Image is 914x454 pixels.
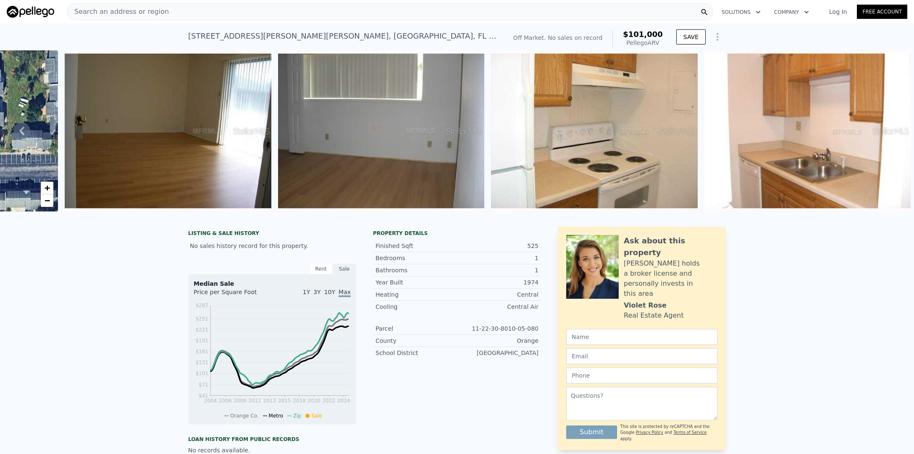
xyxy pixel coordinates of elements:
[457,337,538,345] div: Orange
[566,348,717,364] input: Email
[376,254,457,262] div: Bedrooms
[199,393,208,399] tspan: $41
[457,278,538,287] div: 1974
[715,5,767,20] button: Solutions
[624,235,717,258] div: Ask about this property
[188,238,356,253] div: No sales history record for this property.
[457,254,538,262] div: 1
[457,242,538,250] div: 525
[188,436,356,443] div: Loan history from public records
[566,368,717,384] input: Phone
[199,382,208,388] tspan: $71
[188,230,356,238] div: LISTING & SALE HISTORY
[41,194,53,207] a: Zoom out
[709,29,726,45] button: Show Options
[676,29,706,44] button: SAVE
[491,50,698,211] img: Sale: null Parcel: 120272138
[457,324,538,333] div: 11-22-30-8010-05-080
[376,324,457,333] div: Parcel
[293,398,306,404] tspan: 2018
[195,360,208,365] tspan: $131
[673,430,707,435] a: Terms of Service
[7,6,54,18] img: Pellego
[195,349,208,355] tspan: $161
[457,266,538,274] div: 1
[623,39,663,47] div: Pellego ARV
[269,413,283,419] span: Metro
[65,50,271,211] img: Sale: null Parcel: 120272138
[376,278,457,287] div: Year Built
[767,5,816,20] button: Company
[636,430,663,435] a: Privacy Policy
[45,183,50,193] span: +
[188,30,500,42] div: [STREET_ADDRESS][PERSON_NAME][PERSON_NAME] , [GEOGRAPHIC_DATA] , FL 32792
[457,290,538,299] div: Central
[194,279,351,288] div: Median Sale
[620,424,717,442] div: This site is protected by reCAPTCHA and the Google and apply.
[704,50,911,211] img: Sale: null Parcel: 120272138
[195,327,208,333] tspan: $221
[309,264,333,274] div: Rent
[195,338,208,344] tspan: $191
[376,303,457,311] div: Cooling
[337,398,350,404] tspan: 2024
[339,289,351,297] span: Max
[278,398,291,404] tspan: 2015
[376,337,457,345] div: County
[457,349,538,357] div: [GEOGRAPHIC_DATA]
[248,398,261,404] tspan: 2011
[857,5,907,19] a: Free Account
[513,34,602,42] div: Off Market. No sales on record
[278,50,485,211] img: Sale: null Parcel: 120272138
[41,182,53,194] a: Zoom in
[307,398,320,404] tspan: 2020
[376,266,457,274] div: Bathrooms
[324,289,335,295] span: 10Y
[195,316,208,322] tspan: $251
[303,289,310,295] span: 1Y
[373,230,541,237] div: Property details
[311,413,322,419] span: Sale
[457,303,538,311] div: Central Air
[376,290,457,299] div: Heating
[313,289,320,295] span: 3Y
[234,398,247,404] tspan: 2009
[195,371,208,376] tspan: $101
[219,398,232,404] tspan: 2006
[194,288,272,301] div: Price per Square Foot
[376,349,457,357] div: School District
[45,195,50,206] span: −
[624,310,684,321] div: Real Estate Agent
[230,413,258,419] span: Orange Co.
[293,413,301,419] span: Zip
[323,398,336,404] tspan: 2022
[819,8,857,16] a: Log In
[263,398,276,404] tspan: 2013
[566,329,717,345] input: Name
[333,264,356,274] div: Sale
[376,242,457,250] div: Finished Sqft
[204,398,217,404] tspan: 2004
[566,425,617,439] button: Submit
[195,303,208,308] tspan: $287
[624,258,717,299] div: [PERSON_NAME] holds a broker license and personally invests in this area
[623,30,663,39] span: $101,000
[624,300,667,310] div: Violet Rose
[68,7,169,17] span: Search an address or region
